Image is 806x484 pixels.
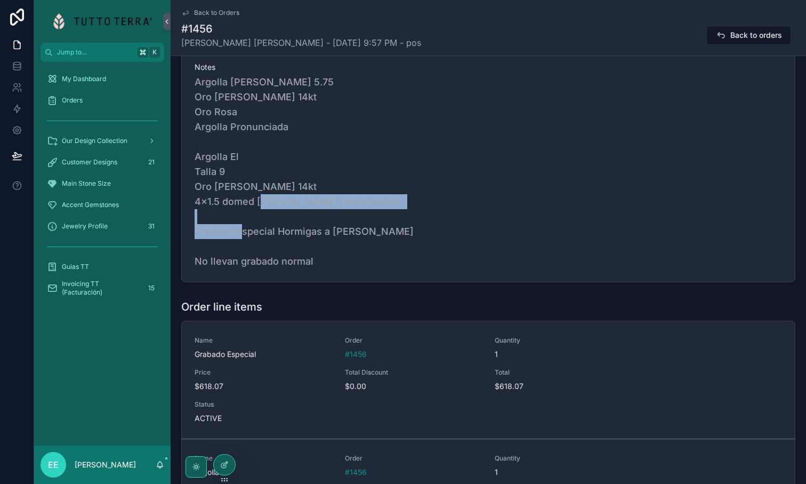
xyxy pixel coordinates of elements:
a: Customer Designs21 [41,153,164,172]
h1: #1456 [181,21,421,36]
span: Grabado Especial [195,349,332,360]
span: 1 [495,467,682,478]
div: 31 [145,220,158,233]
span: Status [195,400,782,409]
a: Main Stone Size [41,174,164,193]
a: My Dashboard [41,69,164,89]
span: Jewelry Profile [62,222,108,231]
span: Order [345,336,482,345]
span: Back to orders [730,30,782,41]
span: K [150,48,159,57]
span: [PERSON_NAME] [PERSON_NAME] - [DATE] 9:57 PM - pos [181,36,421,49]
a: Our Design Collection [41,131,164,150]
img: App logo [53,13,152,30]
span: Quantity [495,454,682,463]
span: Orders [62,96,83,105]
h1: Order line items [181,299,262,314]
span: Our Design Collection [62,137,127,145]
span: Accent Gemstones [62,201,119,209]
span: Argolla [PERSON_NAME] 5.75 Oro [PERSON_NAME] 14kt Oro Rosa Argolla Pronunciada Argolla El Talla 9... [195,75,782,269]
span: Notes [195,62,782,73]
a: #1456 [345,467,367,478]
span: Jump to... [57,48,133,57]
div: scrollable content [34,62,171,312]
a: Orders [41,91,164,110]
span: $618.07 [195,381,332,392]
span: Quantity [495,336,682,345]
a: Invoicing TT (Facturación)15 [41,279,164,298]
span: $0.00 [345,381,482,392]
a: #1456 [345,349,367,360]
span: Order [345,454,482,463]
span: Total Discount [345,368,482,377]
p: [PERSON_NAME] [75,459,136,470]
span: Back to Orders [194,9,239,17]
span: Main Stone Size [62,179,111,188]
button: Jump to...K [41,43,164,62]
span: Name [195,454,332,463]
span: Name [195,336,332,345]
button: Back to orders [706,26,791,45]
span: Argolla El [195,467,332,478]
a: Jewelry Profile31 [41,217,164,236]
a: Guias TT [41,257,164,276]
div: 21 [145,156,158,169]
span: Price [195,368,332,377]
span: Total [495,368,632,377]
span: EE [48,458,59,471]
a: Back to Orders [181,9,239,17]
span: ACTIVE [195,413,782,424]
span: Guias TT [62,263,89,271]
span: Customer Designs [62,158,117,166]
a: Accent Gemstones [41,195,164,215]
span: $618.07 [495,381,632,392]
span: My Dashboard [62,75,106,83]
span: 1 [495,349,682,360]
span: Invoicing TT (Facturación) [62,280,141,297]
div: 15 [145,282,158,295]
